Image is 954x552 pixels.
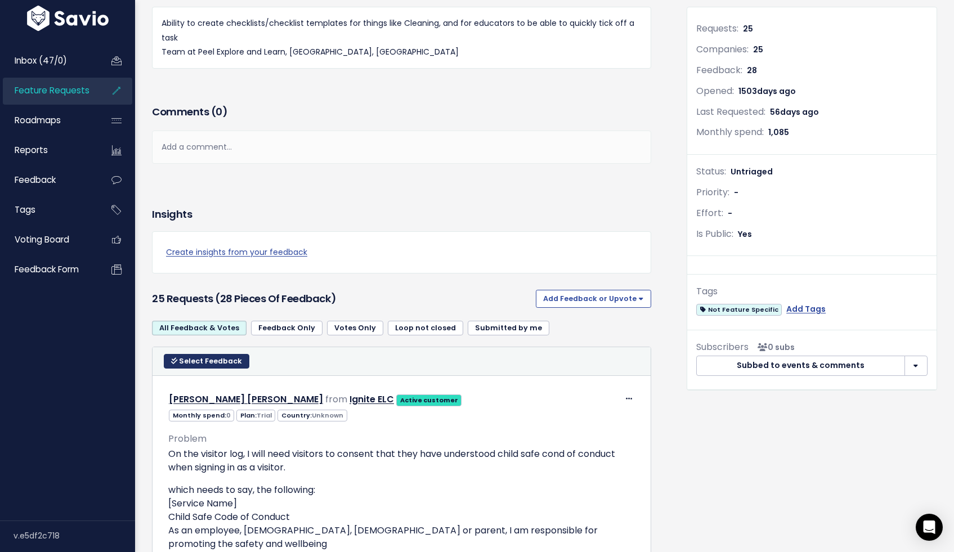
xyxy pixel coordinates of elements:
[152,207,192,222] h3: Insights
[696,304,782,316] span: Not Feature Specific
[15,84,89,96] span: Feature Requests
[696,227,733,240] span: Is Public:
[747,65,757,76] span: 28
[15,234,69,245] span: Voting Board
[216,105,222,119] span: 0
[696,84,734,97] span: Opened:
[757,86,796,97] span: days ago
[696,125,764,138] span: Monthly spend:
[24,6,111,31] img: logo-white.9d6f32f41409.svg
[15,55,67,66] span: Inbox (47/0)
[696,356,905,376] button: Subbed to events & comments
[152,321,247,335] a: All Feedback & Votes
[743,23,753,34] span: 25
[734,187,738,198] span: -
[15,263,79,275] span: Feedback form
[15,114,61,126] span: Roadmaps
[350,393,394,406] a: Ignite ELC
[696,284,928,300] div: Tags
[325,393,347,406] span: from
[536,290,651,308] button: Add Feedback or Upvote
[257,411,272,420] span: Trial
[164,354,249,369] button: Select Feedback
[3,227,93,253] a: Voting Board
[916,514,943,541] div: Open Intercom Messenger
[696,64,742,77] span: Feedback:
[3,197,93,223] a: Tags
[152,291,531,307] h3: 25 Requests (28 pieces of Feedback)
[168,432,207,445] span: Problem
[251,321,323,335] a: Feedback Only
[166,245,637,259] a: Create insights from your feedback
[400,396,458,405] strong: Active customer
[3,137,93,163] a: Reports
[738,228,752,240] span: Yes
[14,521,135,550] div: v.e5df2c718
[753,342,795,353] span: <p><strong>Subscribers</strong><br><br> No subscribers yet<br> </p>
[696,105,765,118] span: Last Requested:
[728,208,732,219] span: -
[169,410,234,421] span: Monthly spend:
[277,410,347,421] span: Country:
[3,78,93,104] a: Feature Requests
[738,86,796,97] span: 1503
[3,167,93,193] a: Feedback
[696,302,782,316] a: Not Feature Specific
[696,22,738,35] span: Requests:
[731,166,773,177] span: Untriaged
[15,144,48,156] span: Reports
[327,321,383,335] a: Votes Only
[753,44,763,55] span: 25
[388,321,463,335] a: Loop not closed
[696,165,726,178] span: Status:
[696,207,723,219] span: Effort:
[696,186,729,199] span: Priority:
[696,43,749,56] span: Companies:
[768,127,789,138] span: 1,085
[152,131,651,164] div: Add a comment...
[786,302,826,316] a: Add Tags
[3,48,93,74] a: Inbox (47/0)
[152,104,651,120] h3: Comments ( )
[236,410,275,421] span: Plan:
[770,106,819,118] span: 56
[780,106,819,118] span: days ago
[162,16,642,59] p: Ability to create checklists/checklist templates for things like Cleaning, and for educators to b...
[226,411,231,420] span: 0
[312,411,343,420] span: Unknown
[468,321,549,335] a: Submitted by me
[179,356,242,366] span: Select Feedback
[15,174,56,186] span: Feedback
[169,393,323,406] a: [PERSON_NAME] [PERSON_NAME]
[3,257,93,282] a: Feedback form
[696,340,749,353] span: Subscribers
[3,107,93,133] a: Roadmaps
[15,204,35,216] span: Tags
[168,447,635,474] p: On the visitor log, I will need visitors to consent that they have understood child safe cond of ...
